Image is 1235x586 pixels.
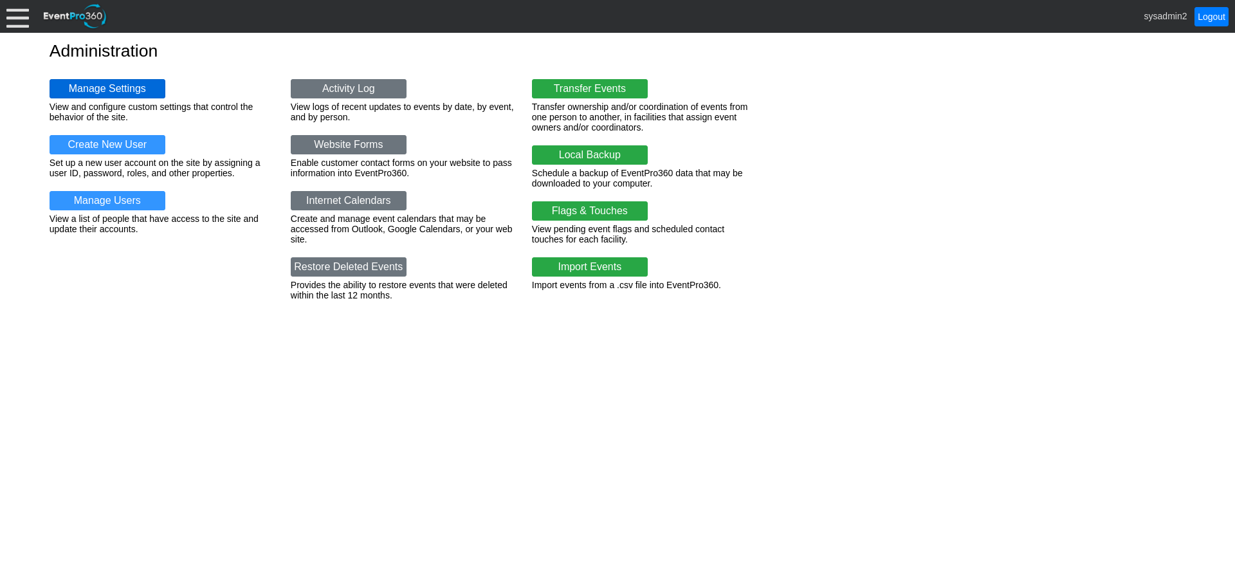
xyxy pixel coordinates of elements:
a: Local Backup [532,145,648,165]
a: Flags & Touches [532,201,648,221]
a: Create New User [50,135,165,154]
a: Manage Settings [50,79,165,98]
a: Internet Calendars [291,191,407,210]
div: View and configure custom settings that control the behavior of the site. [50,102,275,122]
div: Set up a new user account on the site by assigning a user ID, password, roles, and other properties. [50,158,275,178]
div: Create and manage event calendars that may be accessed from Outlook, Google Calendars, or your we... [291,214,516,244]
div: Schedule a backup of EventPro360 data that may be downloaded to your computer. [532,168,757,188]
div: Provides the ability to restore events that were deleted within the last 12 months. [291,280,516,300]
span: sysadmin2 [1144,10,1187,21]
div: View logs of recent updates to events by date, by event, and by person. [291,102,516,122]
a: Website Forms [291,135,407,154]
img: EventPro360 [42,2,109,31]
div: Import events from a .csv file into EventPro360. [532,280,757,290]
a: Logout [1194,7,1229,26]
a: Manage Users [50,191,165,210]
div: View pending event flags and scheduled contact touches for each facility. [532,224,757,244]
div: Menu: Click or 'Crtl+M' to toggle menu open/close [6,5,29,28]
div: Transfer ownership and/or coordination of events from one person to another, in facilities that a... [532,102,757,133]
a: Transfer Events [532,79,648,98]
a: Import Events [532,257,648,277]
div: View a list of people that have access to the site and update their accounts. [50,214,275,234]
h1: Administration [50,42,1185,60]
a: Activity Log [291,79,407,98]
div: Enable customer contact forms on your website to pass information into EventPro360. [291,158,516,178]
a: Restore Deleted Events [291,257,407,277]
